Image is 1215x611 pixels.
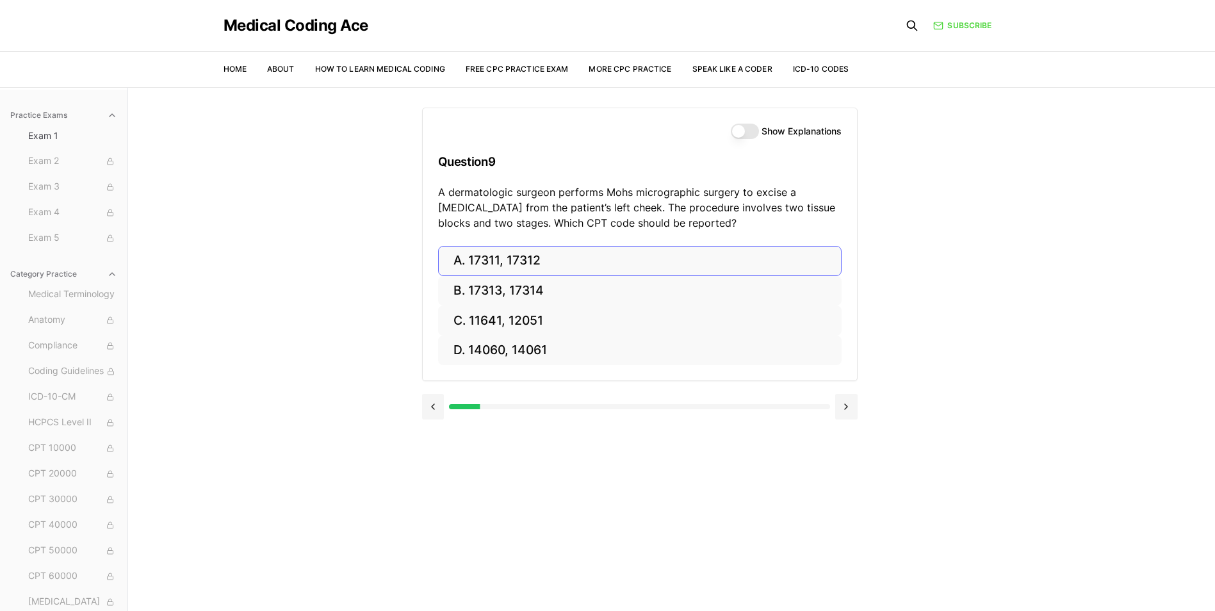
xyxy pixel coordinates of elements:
[438,305,842,336] button: C. 11641, 12051
[224,64,247,74] a: Home
[28,390,117,404] span: ICD-10-CM
[267,64,295,74] a: About
[315,64,445,74] a: How to Learn Medical Coding
[438,143,842,181] h3: Question 9
[28,544,117,558] span: CPT 50000
[23,412,122,433] button: HCPCS Level II
[23,228,122,248] button: Exam 5
[28,467,117,481] span: CPT 20000
[28,595,117,609] span: [MEDICAL_DATA]
[23,438,122,459] button: CPT 10000
[589,64,671,74] a: More CPC Practice
[23,387,122,407] button: ICD-10-CM
[692,64,772,74] a: Speak Like a Coder
[5,105,122,126] button: Practice Exams
[23,566,122,587] button: CPT 60000
[23,177,122,197] button: Exam 3
[23,151,122,172] button: Exam 2
[28,569,117,583] span: CPT 60000
[23,464,122,484] button: CPT 20000
[28,493,117,507] span: CPT 30000
[762,127,842,136] label: Show Explanations
[466,64,569,74] a: Free CPC Practice Exam
[28,416,117,430] span: HCPCS Level II
[793,64,849,74] a: ICD-10 Codes
[28,180,117,194] span: Exam 3
[23,515,122,535] button: CPT 40000
[23,310,122,330] button: Anatomy
[28,518,117,532] span: CPT 40000
[933,20,991,31] a: Subscribe
[23,126,122,146] button: Exam 1
[28,288,117,302] span: Medical Terminology
[28,441,117,455] span: CPT 10000
[28,154,117,168] span: Exam 2
[23,361,122,382] button: Coding Guidelines
[438,184,842,231] p: A dermatologic surgeon performs Mohs micrographic surgery to excise a [MEDICAL_DATA] from the pat...
[28,231,117,245] span: Exam 5
[28,339,117,353] span: Compliance
[28,364,117,379] span: Coding Guidelines
[438,246,842,276] button: A. 17311, 17312
[438,276,842,306] button: B. 17313, 17314
[28,313,117,327] span: Anatomy
[23,202,122,223] button: Exam 4
[23,336,122,356] button: Compliance
[224,18,368,33] a: Medical Coding Ace
[23,489,122,510] button: CPT 30000
[438,336,842,366] button: D. 14060, 14061
[5,264,122,284] button: Category Practice
[28,206,117,220] span: Exam 4
[28,129,117,142] span: Exam 1
[23,541,122,561] button: CPT 50000
[23,284,122,305] button: Medical Terminology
